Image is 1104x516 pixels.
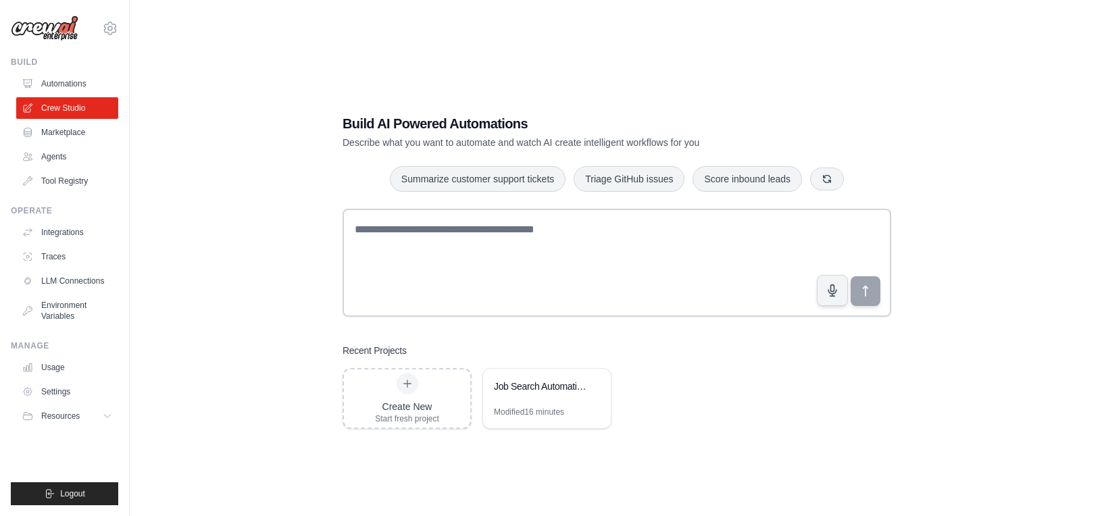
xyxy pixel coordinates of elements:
[41,411,80,421] span: Resources
[693,166,802,192] button: Score inbound leads
[11,340,118,351] div: Manage
[810,167,844,190] button: Get new suggestions
[1036,451,1104,516] iframe: Chat Widget
[11,482,118,505] button: Logout
[16,405,118,427] button: Resources
[375,400,439,413] div: Create New
[16,170,118,192] a: Tool Registry
[16,381,118,403] a: Settings
[16,146,118,167] a: Agents
[11,57,118,68] div: Build
[16,122,118,143] a: Marketplace
[11,205,118,216] div: Operate
[16,73,118,95] a: Automations
[390,166,566,192] button: Summarize customer support tickets
[16,357,118,378] a: Usage
[60,488,85,499] span: Logout
[16,222,118,243] a: Integrations
[16,294,118,327] a: Environment Variables
[343,114,797,133] h1: Build AI Powered Automations
[494,380,586,393] div: Job Search Automation
[16,246,118,267] a: Traces
[817,275,848,306] button: Click to speak your automation idea
[11,16,78,41] img: Logo
[574,166,684,192] button: Triage GitHub issues
[375,413,439,424] div: Start fresh project
[343,344,407,357] h3: Recent Projects
[16,270,118,292] a: LLM Connections
[494,407,564,417] div: Modified 16 minutes
[16,97,118,119] a: Crew Studio
[343,136,797,149] p: Describe what you want to automate and watch AI create intelligent workflows for you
